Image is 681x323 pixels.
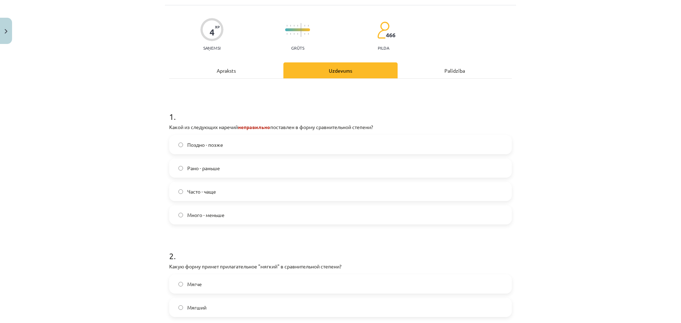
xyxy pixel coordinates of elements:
h1: 1 . [169,99,512,121]
div: 4 [210,27,215,37]
span: Много - меньше [187,211,225,219]
input: Мягший [178,305,183,310]
input: Поздно - позже [178,143,183,147]
input: Рано - раньше [178,166,183,171]
img: icon-short-line-57e1e144782c952c97e751825c79c345078a6d821885a25fce030b3d8c18986b.svg [304,25,305,27]
span: Мягче [187,280,202,288]
img: icon-long-line-d9ea69661e0d244f92f715978eff75569469978d946b2353a9bb055b3ed8787d.svg [301,23,301,37]
strong: неправильно [238,124,270,130]
p: Какую форму примет прилагательное "мягкий" в сравнительной степени? [169,263,512,270]
input: Много - меньше [178,213,183,217]
img: icon-short-line-57e1e144782c952c97e751825c79c345078a6d821885a25fce030b3d8c18986b.svg [297,25,298,27]
img: icon-short-line-57e1e144782c952c97e751825c79c345078a6d821885a25fce030b3d8c18986b.svg [290,33,291,35]
p: Grūts [291,45,304,50]
div: Uzdevums [283,62,398,78]
div: Apraksts [169,62,283,78]
img: icon-short-line-57e1e144782c952c97e751825c79c345078a6d821885a25fce030b3d8c18986b.svg [290,25,291,27]
p: Saņemsi [200,45,223,50]
img: students-c634bb4e5e11cddfef0936a35e636f08e4e9abd3cc4e673bd6f9a4125e45ecb1.svg [377,21,389,39]
h1: 2 . [169,239,512,261]
input: Часто - чаще [178,189,183,194]
img: icon-short-line-57e1e144782c952c97e751825c79c345078a6d821885a25fce030b3d8c18986b.svg [294,33,294,35]
span: Мягший [187,304,206,311]
span: Рано - раньше [187,165,220,172]
img: icon-short-line-57e1e144782c952c97e751825c79c345078a6d821885a25fce030b3d8c18986b.svg [294,25,294,27]
span: XP [215,25,220,29]
span: 466 [386,32,395,38]
span: Часто - чаще [187,188,216,195]
p: Какой из следующих наречий поставлен в форму сравнительной степени? [169,123,512,131]
img: icon-short-line-57e1e144782c952c97e751825c79c345078a6d821885a25fce030b3d8c18986b.svg [308,33,309,35]
input: Мягче [178,282,183,286]
span: Поздно - позже [187,141,223,149]
p: pilda [378,45,389,50]
img: icon-close-lesson-0947bae3869378f0d4975bcd49f059093ad1ed9edebbc8119c70593378902aed.svg [5,29,7,34]
img: icon-short-line-57e1e144782c952c97e751825c79c345078a6d821885a25fce030b3d8c18986b.svg [297,33,298,35]
img: icon-short-line-57e1e144782c952c97e751825c79c345078a6d821885a25fce030b3d8c18986b.svg [308,25,309,27]
div: Palīdzība [398,62,512,78]
img: icon-short-line-57e1e144782c952c97e751825c79c345078a6d821885a25fce030b3d8c18986b.svg [304,33,305,35]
